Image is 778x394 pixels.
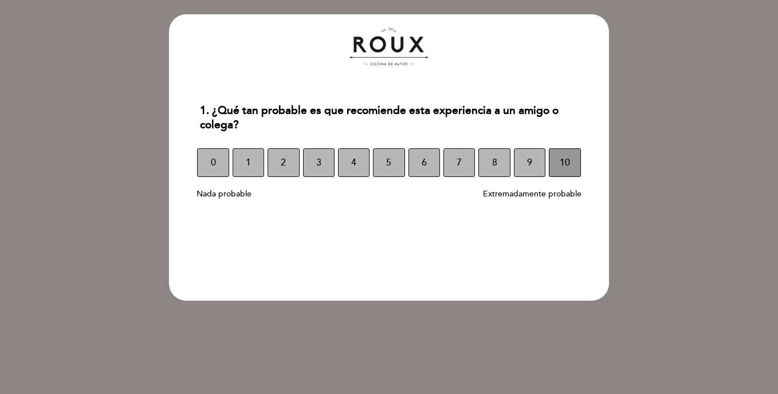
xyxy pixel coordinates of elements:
[457,147,462,179] span: 7
[211,147,216,179] span: 0
[316,147,321,179] span: 3
[443,148,475,177] button: 7
[197,148,229,177] button: 0
[483,189,581,199] span: Extremadamente probable
[338,148,370,177] button: 4
[351,147,356,179] span: 4
[233,148,264,177] button: 1
[246,147,251,179] span: 1
[191,97,587,139] div: 1. ¿Qué tan probable es que recomiende esta experiencia a un amigo o colega?
[514,148,545,177] button: 9
[560,147,570,179] span: 10
[303,148,335,177] button: 3
[478,148,510,177] button: 8
[349,26,429,67] img: header_1628623130.png
[386,147,391,179] span: 5
[492,147,497,179] span: 8
[422,147,427,179] span: 6
[549,148,580,177] button: 10
[408,148,440,177] button: 6
[281,147,286,179] span: 2
[268,148,299,177] button: 2
[373,148,404,177] button: 5
[527,147,532,179] span: 9
[197,189,252,199] span: Nada probable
